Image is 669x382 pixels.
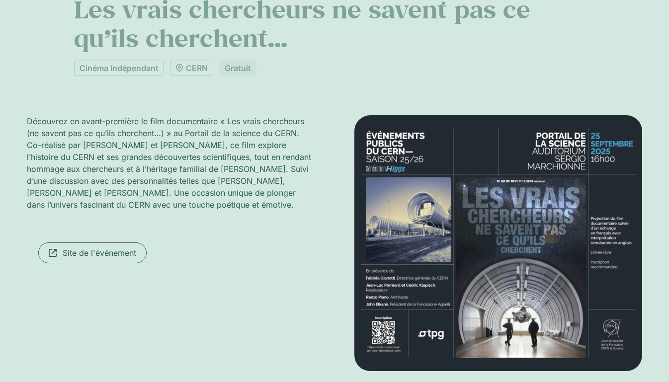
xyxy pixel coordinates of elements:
a: CERN [170,61,213,76]
a: Site de l'événement [38,242,147,263]
p: Découvrez en avant-première le film documentaire « Les vrais chercheurs (ne savent pas ce qu’ils ... [27,115,315,211]
div: Gratuit [219,61,256,76]
a: Cinéma Indépendant [74,61,164,76]
span: Site de l'événement [63,247,136,259]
